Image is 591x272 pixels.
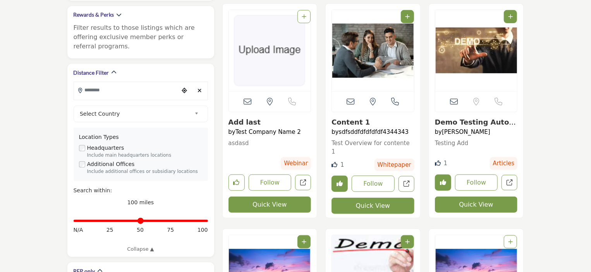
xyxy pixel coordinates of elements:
a: View details about sfsdf [332,118,370,126]
button: Like Resources [228,174,245,191]
a: Open Resources [295,175,311,191]
a: Add To List For Resource [302,14,306,20]
h3: Add last [228,118,311,127]
a: View details about gdgdgdg123 [229,10,311,91]
a: View details about sfsdf [332,10,414,91]
a: Add To List For Resource [302,239,306,245]
h3: Content 1 [332,118,414,127]
span: 100 miles [127,199,154,205]
label: Headquarters [87,144,124,152]
div: Clear search location [194,82,206,99]
input: Search Location [74,82,179,98]
a: Add To List For Resource [508,14,513,20]
a: Collapse ▲ [74,245,208,253]
a: View details about gdgdgdg123 [228,118,261,126]
button: Follow [352,176,395,192]
span: Select Country [80,109,191,118]
span: 1 [444,160,448,167]
a: Open Resources [399,176,414,192]
button: Follow [249,174,292,191]
span: 25 [107,226,113,234]
div: Include additional offices or subsidiary locations [87,168,203,175]
i: Open Contact Info [391,98,399,106]
span: Webinar [281,157,311,170]
a: View details about ramson [435,118,517,135]
img: Demo Testing Automation listing image [435,10,517,91]
a: Add To List For Resource [508,239,513,245]
a: Testing Add [435,139,518,148]
span: 100 [198,226,208,234]
a: Test Overview for contente 1 [332,139,414,156]
a: sdfsddfdfdfdfdf4344343 [339,128,409,135]
h2: Rewards & Perks [74,11,114,19]
button: Quick View [435,197,518,213]
a: [PERSON_NAME] [442,128,490,135]
div: Search within: [74,186,208,195]
img: Add last listing image [229,10,311,91]
label: Additional Offices [87,160,135,168]
h4: by [435,128,518,135]
h3: Demo Testing Automation [435,118,518,127]
span: Whitepaper [375,159,414,171]
a: Test Company Name 2 [235,128,301,135]
div: Include main headquarters locations [87,152,203,159]
button: Unlike Resources [332,176,348,192]
span: 75 [167,226,174,234]
span: 1 [340,161,344,168]
a: Add To List For Resource [405,14,410,20]
span: Articles [490,157,518,170]
div: Location Types [79,133,203,141]
button: Unlike Resources [435,174,451,191]
h4: by [332,128,414,135]
h2: Distance Filter [74,69,109,77]
a: Add To List For Resource [405,239,410,245]
a: asdasd [228,139,311,148]
button: Quick View [228,197,311,213]
img: Content 1 listing image [332,10,414,91]
a: Open Resources [502,175,517,191]
p: Filter results to those listings which are offering exclusive member perks or referral programs. [74,23,208,51]
a: View details about ramson [435,10,517,91]
button: Quick View [332,198,414,214]
i: OpenSearch Data For Like and Follow [435,160,441,166]
span: N/A [74,226,83,234]
span: 50 [137,226,144,234]
i: OpenSearch Data For Like and Follow [332,162,337,168]
h4: by [228,128,311,135]
button: Follow [455,174,498,191]
div: Choose your current location [179,82,190,99]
